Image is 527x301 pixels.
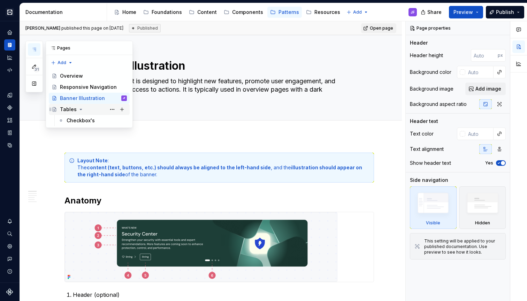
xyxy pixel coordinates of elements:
div: Overview [60,72,83,79]
span: 31 [33,67,40,72]
div: Header [410,39,428,46]
div: Home [122,9,136,16]
a: Documentation [4,39,15,51]
a: Patterns [267,7,302,18]
a: Foundations [140,7,185,18]
span: Add image [475,85,501,92]
div: Text color [410,130,434,137]
div: Documentation [25,9,104,16]
a: Storybook stories [4,127,15,138]
p: px [498,53,503,58]
a: Home [4,27,15,38]
div: Content [197,9,217,16]
img: e3886e02-c8c5-455d-9336-29756fd03ba2.png [6,8,14,16]
strong: Layout Note [77,157,108,163]
span: Open page [370,25,393,31]
button: Add [344,7,371,17]
div: Side navigation [410,177,448,184]
a: Overview [49,70,130,82]
textarea: Banner Illustration [86,57,350,74]
a: Resources [303,7,343,18]
a: Assets [4,115,15,126]
div: Page tree [111,5,343,19]
div: Text alignment [410,146,444,153]
div: Background image [410,85,453,92]
a: Design tokens [4,90,15,101]
button: Share [417,6,446,18]
strong: content (text, buttons, etc.) should always be aligned to the left-hand side [87,164,271,170]
a: Content [186,7,220,18]
div: : The , and the of the banner. [77,157,369,178]
button: Preview [449,6,483,18]
button: Contact support [4,253,15,264]
a: Home [111,7,139,18]
a: Components [4,102,15,113]
button: Publish [486,6,524,18]
div: Visible [410,186,457,229]
div: JF [411,9,415,15]
a: Data sources [4,140,15,151]
input: Auto [465,66,494,78]
div: This setting will be applied to your published documentation. Use preview to see how it looks. [424,238,501,255]
h2: Anatomy [64,195,374,206]
a: Code automation [4,64,15,76]
div: Page tree [49,70,130,126]
div: Responsive Navigation [60,84,117,91]
button: Notifications [4,216,15,227]
div: JF [123,95,125,102]
div: Tables [60,106,77,113]
span: Publish [496,9,514,16]
button: Add image [465,83,506,95]
div: Pages [46,41,132,55]
svg: Supernova Logo [6,288,13,295]
div: Patterns [278,9,299,16]
a: Open page [361,23,396,33]
div: Background aspect ratio [410,101,467,108]
span: [PERSON_NAME] [25,25,60,31]
label: Yes [485,160,493,166]
div: Components [232,9,263,16]
input: Auto [465,128,494,140]
p: Header (optional) [73,291,374,299]
button: Search ⌘K [4,228,15,239]
a: Settings [4,241,15,252]
a: Responsive Navigation [49,82,130,93]
a: Tables [49,104,130,115]
a: Components [221,7,266,18]
span: Add [58,60,66,65]
span: Preview [453,9,473,16]
div: Header text [410,118,438,125]
div: Show header text [410,160,451,167]
span: Share [427,9,442,16]
div: Background color [410,69,451,76]
div: Visible [426,220,440,226]
div: Hidden [459,186,506,229]
div: Published [129,24,161,32]
span: Add [353,9,362,15]
div: Header height [410,52,443,59]
input: Auto [471,49,498,62]
div: Banner Illustration [60,95,105,102]
span: published this page on [DATE] [25,25,123,31]
div: Foundations [152,9,182,16]
a: Checkbox's [55,115,130,126]
div: Checkbox's [67,117,95,124]
div: Hidden [475,220,490,226]
a: Banner IllustrationJF [49,93,130,104]
a: Analytics [4,52,15,63]
textarea: This component is designed to highlight new features, promote user engagement, and provide quick ... [86,76,350,103]
div: Resources [314,9,340,16]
